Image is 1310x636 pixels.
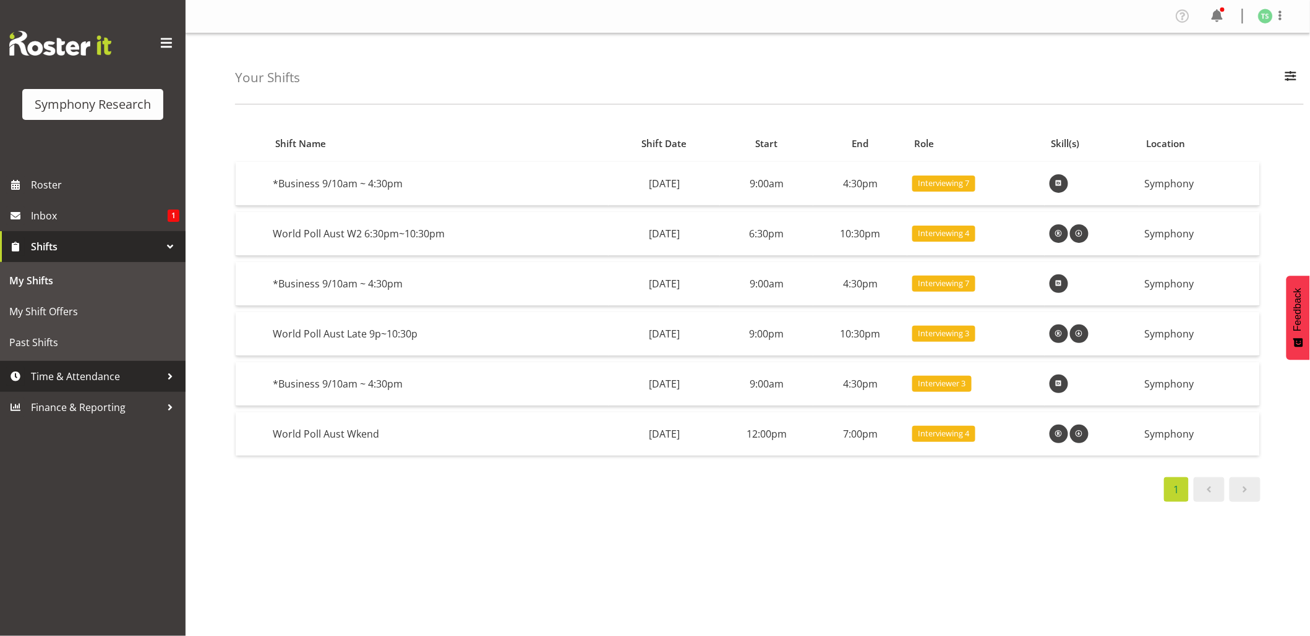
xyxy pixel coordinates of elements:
img: Rosterit website logo [9,31,111,56]
td: [DATE] [609,362,719,406]
span: Interviewing 7 [918,278,970,289]
td: 9:00am [720,162,814,206]
td: 6:30pm [720,212,814,256]
td: *Business 9/10am ~ 4:30pm [268,362,609,406]
td: 4:30pm [813,262,907,306]
span: Inbox [31,206,168,225]
span: My Shift Offers [9,302,176,321]
td: [DATE] [609,262,719,306]
span: Interviewing 4 [918,227,970,239]
td: Symphony [1139,262,1260,306]
td: 9:00pm [720,312,814,356]
td: 4:30pm [813,162,907,206]
td: 12:00pm [720,412,814,456]
a: Past Shifts [3,327,182,358]
span: Interviewing 7 [918,177,970,189]
td: *Business 9/10am ~ 4:30pm [268,262,609,306]
td: Symphony [1139,412,1260,456]
span: Interviewer 3 [918,378,966,389]
span: Skill(s) [1051,137,1080,151]
td: Symphony [1139,312,1260,356]
td: *Business 9/10am ~ 4:30pm [268,162,609,206]
td: [DATE] [609,162,719,206]
td: [DATE] [609,412,719,456]
span: Roster [31,176,179,194]
span: Shift Name [275,137,326,151]
span: Time & Attendance [31,367,161,386]
span: End [852,137,869,151]
td: Symphony [1139,362,1260,406]
span: Interviewing 4 [918,428,970,439]
td: World Poll Aust Wkend [268,412,609,456]
span: Feedback [1293,288,1304,331]
td: 7:00pm [813,412,907,456]
a: My Shifts [3,265,182,296]
span: Interviewing 3 [918,328,970,339]
td: [DATE] [609,212,719,256]
span: 1 [168,210,179,222]
span: Role [915,137,935,151]
span: Location [1147,137,1186,151]
span: Finance & Reporting [31,398,161,417]
td: World Poll Aust Late 9p~10:30p [268,312,609,356]
span: Past Shifts [9,333,176,352]
span: My Shifts [9,271,176,290]
td: World Poll Aust W2 6:30pm~10:30pm [268,212,609,256]
td: Symphony [1139,162,1260,206]
td: Symphony [1139,212,1260,256]
td: 9:00am [720,362,814,406]
h4: Your Shifts [235,70,300,85]
td: [DATE] [609,312,719,356]
button: Feedback - Show survey [1286,276,1310,360]
span: Shift Date [641,137,687,151]
a: My Shift Offers [3,296,182,327]
td: 9:00am [720,262,814,306]
span: Shifts [31,237,161,256]
img: tanya-stebbing1954.jpg [1258,9,1273,23]
div: Symphony Research [35,95,151,114]
button: Filter Employees [1278,64,1304,91]
td: 10:30pm [813,212,907,256]
td: 4:30pm [813,362,907,406]
td: 10:30pm [813,312,907,356]
span: Start [756,137,778,151]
